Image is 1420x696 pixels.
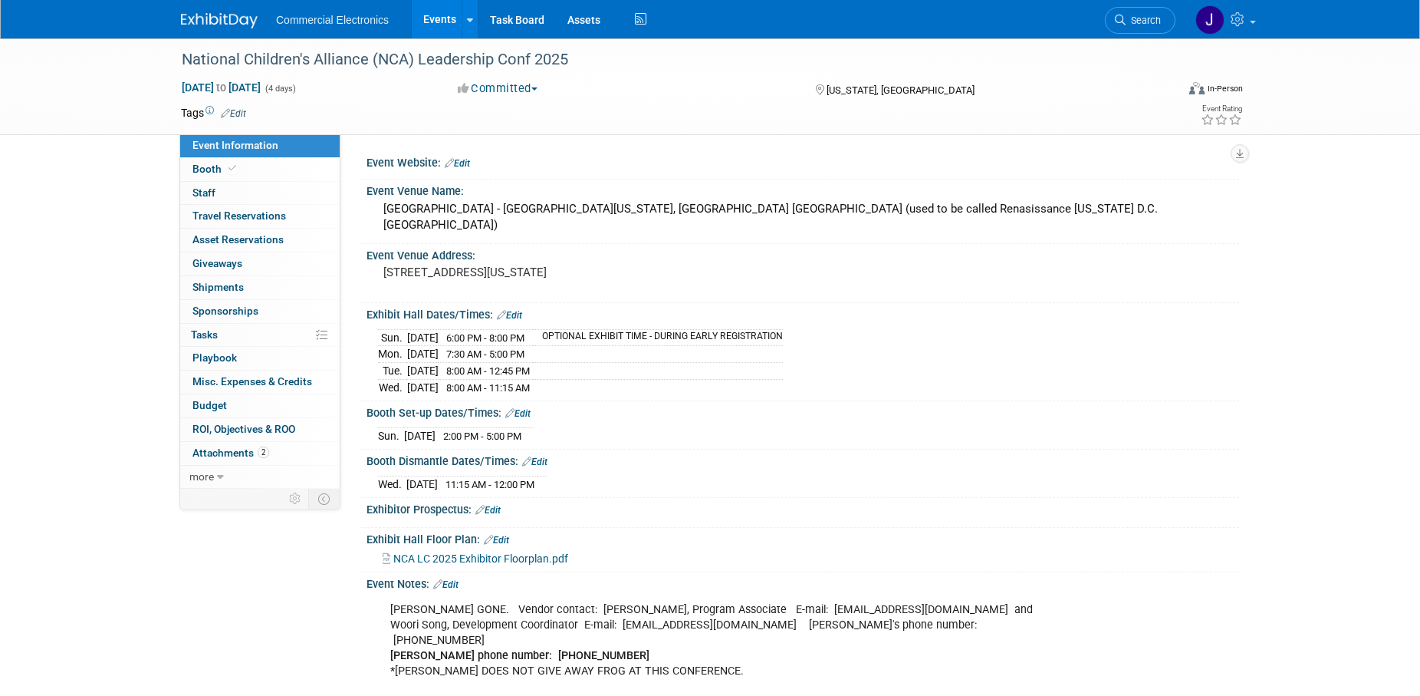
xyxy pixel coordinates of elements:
div: In-Person [1207,83,1243,94]
span: Event Information [192,139,278,151]
span: ROI, Objectives & ROO [192,423,295,435]
a: Travel Reservations [180,205,340,228]
span: Commercial Electronics [276,14,389,26]
td: Sun. [378,427,404,444]
a: Edit [475,505,501,516]
span: to [214,81,228,94]
a: Giveaways [180,252,340,275]
td: Wed. [378,476,406,492]
span: 7:30 AM - 5:00 PM [446,348,524,360]
div: [GEOGRAPHIC_DATA] - [GEOGRAPHIC_DATA][US_STATE], [GEOGRAPHIC_DATA] [GEOGRAPHIC_DATA] (used to be ... [378,197,1228,238]
span: Budget [192,399,227,411]
a: Booth [180,158,340,181]
span: Giveaways [192,257,242,269]
div: Exhibitor Prospectus: [367,498,1239,518]
td: [DATE] [407,379,439,395]
span: Travel Reservations [192,209,286,222]
div: Booth Dismantle Dates/Times: [367,450,1239,470]
td: Mon. [378,346,407,363]
span: Asset Reservations [192,233,284,246]
a: Edit [497,310,522,321]
a: Shipments [180,276,340,299]
td: Tags [181,105,246,120]
span: Staff [192,186,215,199]
div: Booth Set-up Dates/Times: [367,401,1239,421]
span: Tasks [191,328,218,341]
a: Playbook [180,347,340,370]
a: Tasks [180,324,340,347]
a: Edit [221,108,246,119]
td: [DATE] [407,346,439,363]
span: Playbook [192,351,237,364]
span: 6:00 PM - 8:00 PM [446,332,524,344]
span: 11:15 AM - 12:00 PM [445,479,534,490]
div: Event Venue Address: [367,244,1239,263]
td: Personalize Event Tab Strip [282,489,309,509]
a: Budget [180,394,340,417]
span: (4 days) [264,84,296,94]
span: Shipments [192,281,244,293]
div: Event Notes: [367,572,1239,592]
span: 2 [258,447,269,458]
td: Sun. [378,329,407,346]
td: Toggle Event Tabs [309,489,340,509]
a: Asset Reservations [180,229,340,252]
a: Staff [180,182,340,205]
a: Event Information [180,134,340,157]
img: ExhibitDay [181,13,258,28]
a: Search [1105,7,1175,34]
td: OPTIONAL EXHIBIT TIME - DURING EARLY REGISTRATION [533,329,783,346]
span: 2:00 PM - 5:00 PM [443,430,521,442]
td: [DATE] [407,363,439,380]
a: Sponsorships [180,300,340,323]
b: [PERSON_NAME] phone number: [PHONE_NUMBER] [390,649,649,662]
a: Attachments2 [180,442,340,465]
div: Exhibit Hall Floor Plan: [367,528,1239,548]
div: Event Website: [367,151,1239,171]
a: Edit [445,158,470,169]
div: Event Format [1085,80,1243,103]
a: Misc. Expenses & Credits [180,371,340,394]
td: [DATE] [407,329,439,346]
button: Committed [452,81,544,97]
pre: [STREET_ADDRESS][US_STATE] [383,266,713,279]
div: National Children's Alliance (NCA) Leadership Conf 2025 [176,46,1152,74]
div: Exhibit Hall Dates/Times: [367,303,1239,323]
span: 8:00 AM - 11:15 AM [446,382,530,394]
img: Jennifer Roosa [1195,5,1224,35]
div: Event Venue Name: [367,180,1239,199]
a: Edit [433,579,459,590]
span: 8:00 AM - 12:45 PM [446,365,530,377]
a: NCA LC 2025 Exhibitor Floorplan.pdf [383,553,568,565]
a: Edit [522,457,547,467]
span: Search [1126,15,1161,26]
td: [DATE] [406,476,438,492]
td: Wed. [378,379,407,395]
a: more [180,466,340,489]
td: [DATE] [404,427,436,444]
span: Attachments [192,447,269,459]
td: Tue. [378,363,407,380]
span: Misc. Expenses & Credits [192,375,312,388]
span: [DATE] [DATE] [181,81,261,94]
span: NCA LC 2025 Exhibitor Floorplan.pdf [393,553,568,565]
span: more [189,470,214,483]
div: Event Rating [1201,105,1242,113]
a: Edit [484,535,509,546]
img: Format-Inperson.png [1189,82,1205,94]
a: Edit [505,408,531,419]
i: Booth reservation complete [228,164,236,173]
span: Sponsorships [192,305,258,317]
span: Booth [192,163,239,175]
a: ROI, Objectives & ROO [180,418,340,441]
span: [US_STATE], [GEOGRAPHIC_DATA] [827,84,975,96]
